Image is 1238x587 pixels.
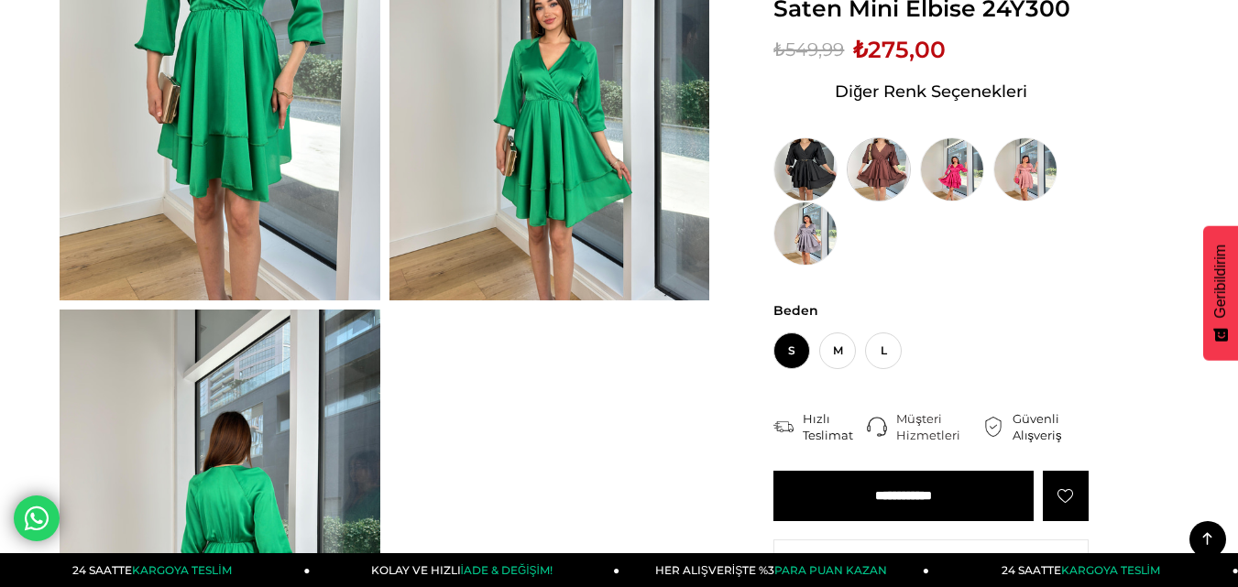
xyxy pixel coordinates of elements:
span: S [773,332,810,369]
a: HER ALIŞVERİŞTE %3PARA PUAN KAZAN [619,553,929,587]
img: Kruvaze Yaka Yarım Kol Eteği Volanlı Kadın Kahve Saten Mini Elbise 24Y300 [847,137,911,201]
span: PARA PUAN KAZAN [774,563,887,577]
div: Müşteri Hizmetleri [896,410,982,443]
img: shipping.png [773,417,794,437]
img: Kruvaze Yaka Yarım Kol Eteği Volanlı Kadın Gri Saten Mini Elbise 24Y300 [773,201,838,266]
img: Kruvaze Yaka Yarım Kol Eteği Volanlı Kadın Siyah Saten Mini Elbise 24Y300 [773,137,838,201]
img: Kruvaze Yaka Yarım Kol Eteği Volanlı Kadın Pembe Saten Mini Elbise 24Y300 [920,137,984,201]
div: Hızlı Teslimat [803,410,867,443]
a: Favorilere Ekle [1043,471,1089,521]
span: ₺275,00 [853,36,946,63]
span: KARGOYA TESLİM [132,563,231,577]
img: Kruvaze Yaka Yarım Kol Eteği Volanlı Kadın Pudra Saten Mini Elbise 24Y300 [993,137,1057,201]
img: call-center.png [867,417,887,437]
a: 24 SAATTEKARGOYA TESLİM [1,553,311,587]
span: ₺549,99 [773,36,844,63]
button: Geribildirim - Show survey [1203,226,1238,361]
div: Güvenli Alışveriş [1013,410,1089,443]
span: Beden [773,302,1089,319]
a: KOLAY VE HIZLIİADE & DEĞİŞİM! [311,553,620,587]
span: L [865,332,902,369]
span: KARGOYA TESLİM [1061,563,1160,577]
span: Diğer Renk Seçenekleri [835,77,1027,106]
span: M [819,332,856,369]
span: İADE & DEĞİŞİM! [461,563,553,577]
img: security.png [983,417,1003,437]
span: Geribildirim [1212,245,1229,319]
